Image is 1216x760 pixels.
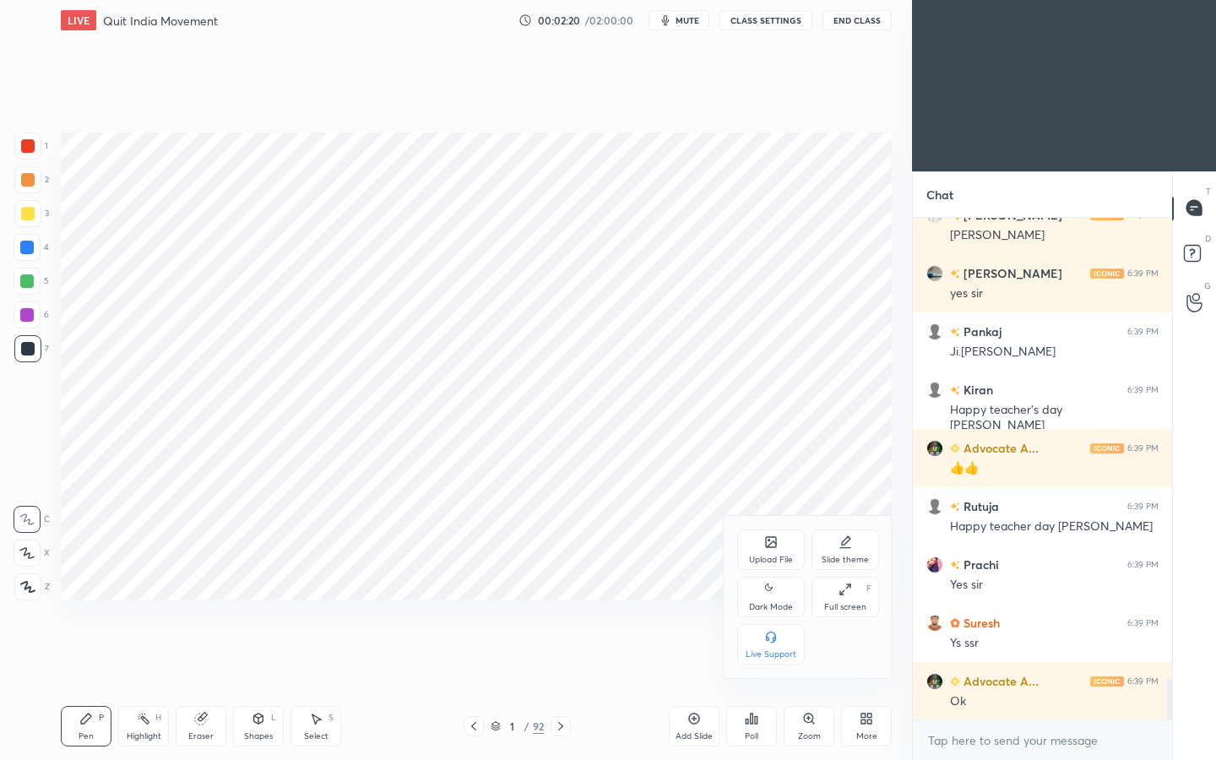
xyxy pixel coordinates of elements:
div: Upload File [749,556,793,564]
div: Full screen [824,603,866,611]
div: F [866,584,871,593]
div: Live Support [746,650,796,659]
div: Dark Mode [749,603,793,611]
div: Slide theme [822,556,869,564]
